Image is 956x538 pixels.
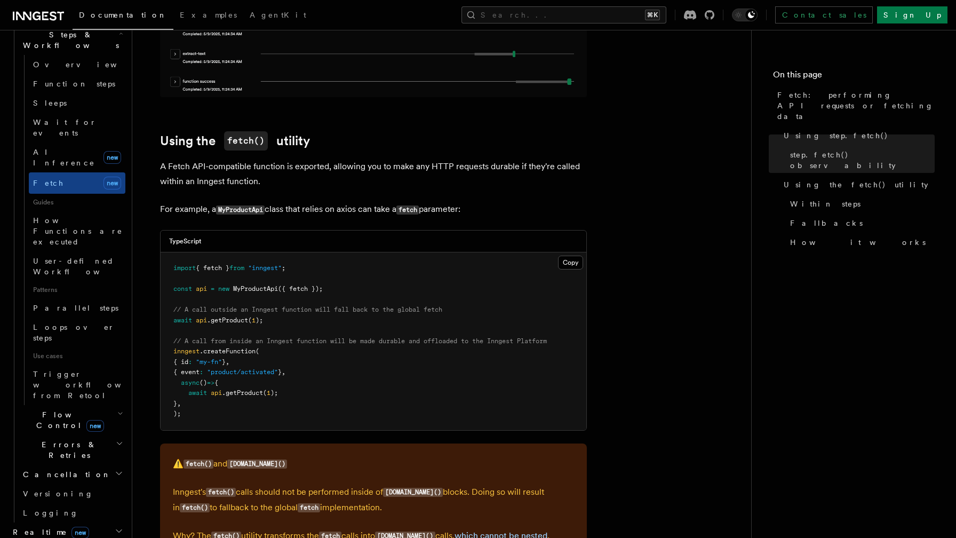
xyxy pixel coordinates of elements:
span: } [173,400,177,407]
p: A Fetch API-compatible function is exported, allowing you to make any HTTP requests durable if th... [160,159,587,189]
p: For example, a class that relies on axios can take a parameter: [160,202,587,217]
a: Fallbacks [786,213,935,233]
a: Using step.fetch() [779,126,935,145]
span: } [222,358,226,366]
span: step.fetch() observability [790,149,935,171]
span: Versioning [23,489,93,498]
button: Copy [558,256,583,270]
span: : [200,368,203,376]
span: AI Inference [33,148,95,167]
code: fetch() [206,488,236,497]
span: Realtime [9,527,89,537]
span: 1 [267,389,270,397]
a: Sign Up [877,6,947,23]
span: new [103,177,121,189]
a: Overview [29,55,125,74]
code: fetch() [224,131,268,151]
span: Guides [29,194,125,211]
span: ( [256,347,259,355]
span: : [188,358,192,366]
span: Logging [23,509,78,517]
button: Search...⌘K [461,6,666,23]
p: Inngest's calls should not be performed inside of blocks. Doing so will result in to fallback to ... [173,485,574,516]
span: , [177,400,181,407]
a: Using the fetch() utility [779,175,935,194]
span: { id [173,358,188,366]
span: Fetch [33,179,64,187]
a: Documentation [73,3,173,30]
a: Contact sales [775,6,873,23]
span: Errors & Retries [19,439,116,461]
button: Steps & Workflows [19,25,125,55]
code: [DOMAIN_NAME]() [227,460,287,469]
span: "inngest" [248,264,282,272]
a: Examples [173,3,243,29]
span: Sleeps [33,99,67,107]
span: import [173,264,196,272]
span: } [278,368,282,376]
span: { fetch } [196,264,229,272]
button: Toggle dark mode [732,9,758,21]
div: Inngest Functions [9,6,125,523]
span: Wait for events [33,118,97,137]
code: fetch() [180,503,210,512]
span: "product/activated" [207,368,278,376]
a: Fetchnew [29,172,125,194]
span: "my-fn" [196,358,222,366]
div: Steps & Workflows [19,55,125,405]
span: Overview [33,60,143,69]
button: Cancellation [19,465,125,484]
span: // A call outside an Inngest function will fall back to the global fetch [173,306,442,313]
span: new [218,285,229,292]
span: Parallel steps [33,304,118,312]
a: Fetch: performing API requests or fetching data [773,85,935,126]
span: Using the fetch() utility [784,179,928,190]
a: AgentKit [243,3,313,29]
span: ); [256,317,263,324]
span: await [173,317,192,324]
span: Loops over steps [33,323,115,342]
span: 1 [252,317,256,324]
code: fetch() [184,460,213,469]
span: from [229,264,244,272]
span: Flow Control [19,409,117,431]
span: { event [173,368,200,376]
span: Using step.fetch() [784,130,888,141]
span: async [181,379,200,386]
span: , [226,358,229,366]
span: ); [173,410,181,417]
a: Wait for events [29,113,125,143]
span: ( [248,317,252,324]
p: ⚠️ and [173,456,574,472]
a: Sleeps [29,93,125,113]
span: { [214,379,218,386]
span: Examples [180,11,237,19]
a: step.fetch() observability [786,145,935,175]
span: Fallbacks [790,218,863,228]
span: new [86,420,104,432]
span: const [173,285,192,292]
span: = [211,285,214,292]
code: fetch [396,205,419,215]
span: await [188,389,207,397]
span: ; [282,264,285,272]
span: new [103,151,121,164]
code: MyProductApi [216,205,265,215]
a: Versioning [19,484,125,503]
span: .createFunction [200,347,256,355]
span: User-defined Workflows [33,257,129,276]
span: ( [263,389,267,397]
a: Trigger workflows from Retool [29,365,125,405]
span: MyProductApi [233,285,278,292]
a: AI Inferencenew [29,143,125,172]
span: Function steps [33,80,115,88]
span: Steps & Workflows [19,29,119,51]
span: () [200,379,207,386]
span: AgentKit [250,11,306,19]
a: How Functions are executed [29,211,125,251]
span: Fetch: performing API requests or fetching data [777,90,935,122]
h4: On this page [773,68,935,85]
a: Within steps [786,194,935,213]
button: Errors & Retries [19,435,125,465]
span: Patterns [29,281,125,298]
